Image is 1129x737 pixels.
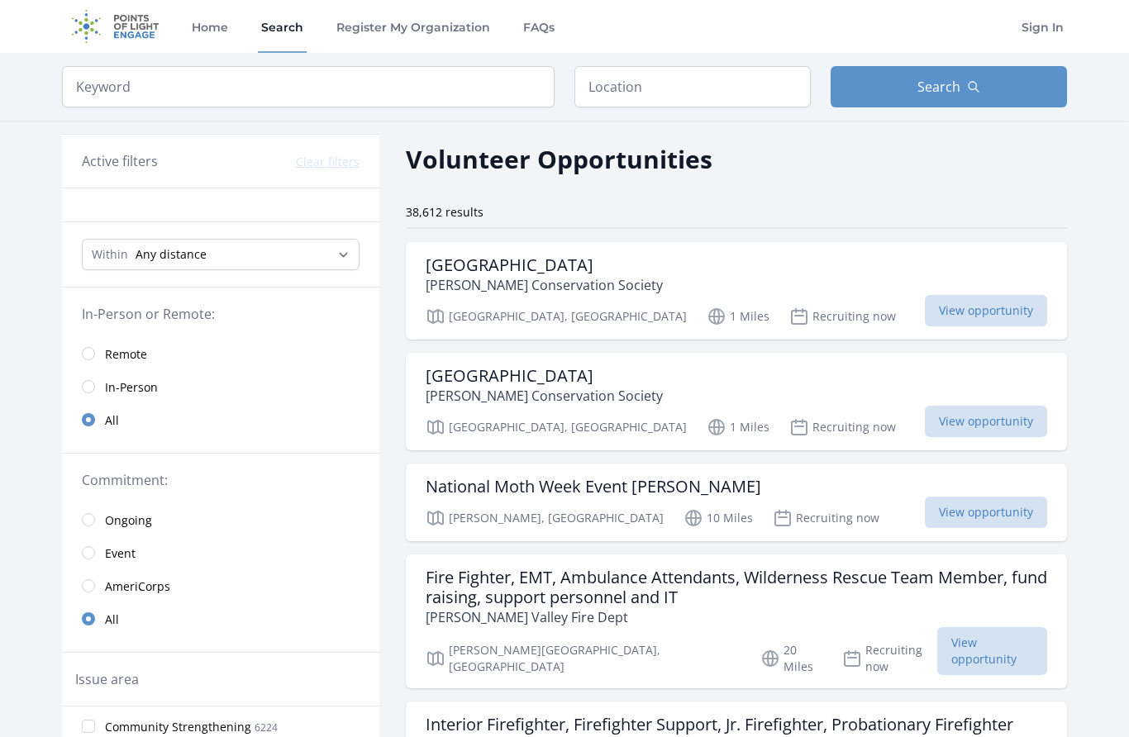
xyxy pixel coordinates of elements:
button: Search [831,66,1067,107]
a: National Moth Week Event [PERSON_NAME] [PERSON_NAME], [GEOGRAPHIC_DATA] 10 Miles Recruiting now V... [406,464,1067,541]
p: [PERSON_NAME] Conservation Society [426,275,663,295]
span: View opportunity [925,497,1047,528]
p: [PERSON_NAME][GEOGRAPHIC_DATA], [GEOGRAPHIC_DATA] [426,642,741,675]
p: [PERSON_NAME], [GEOGRAPHIC_DATA] [426,508,664,528]
p: 1 Miles [707,417,769,437]
input: Location [574,66,811,107]
span: 6224 [255,720,278,735]
a: [GEOGRAPHIC_DATA] [PERSON_NAME] Conservation Society [GEOGRAPHIC_DATA], [GEOGRAPHIC_DATA] 1 Miles... [406,353,1067,450]
legend: In-Person or Remote: [82,304,360,324]
span: Remote [105,346,147,363]
a: Remote [62,337,379,370]
span: Search [917,77,960,97]
a: AmeriCorps [62,569,379,602]
p: [PERSON_NAME] Valley Fire Dept [426,607,1047,627]
span: AmeriCorps [105,578,170,595]
select: Search Radius [82,239,360,270]
input: Community Strengthening 6224 [82,720,95,733]
a: All [62,403,379,436]
input: Keyword [62,66,555,107]
p: Recruiting now [789,307,896,326]
p: Recruiting now [789,417,896,437]
p: Recruiting now [842,642,937,675]
legend: Issue area [75,669,139,689]
legend: Commitment: [82,470,360,490]
a: All [62,602,379,635]
a: Ongoing [62,503,379,536]
p: [GEOGRAPHIC_DATA], [GEOGRAPHIC_DATA] [426,307,687,326]
span: View opportunity [925,295,1047,326]
p: Recruiting now [773,508,879,528]
a: [GEOGRAPHIC_DATA] [PERSON_NAME] Conservation Society [GEOGRAPHIC_DATA], [GEOGRAPHIC_DATA] 1 Miles... [406,242,1067,340]
h3: [GEOGRAPHIC_DATA] [426,255,663,275]
h3: National Moth Week Event [PERSON_NAME] [426,477,761,497]
button: Clear filters [296,154,360,170]
span: View opportunity [937,627,1047,675]
h3: Fire Fighter, EMT, Ambulance Attendants, Wilderness Rescue Team Member, fund raising, support per... [426,568,1047,607]
span: Ongoing [105,512,152,529]
span: View opportunity [925,406,1047,437]
a: In-Person [62,370,379,403]
h2: Volunteer Opportunities [406,140,712,178]
p: [PERSON_NAME] Conservation Society [426,386,663,406]
a: Fire Fighter, EMT, Ambulance Attendants, Wilderness Rescue Team Member, fund raising, support per... [406,554,1067,688]
span: 38,612 results [406,204,484,220]
p: [GEOGRAPHIC_DATA], [GEOGRAPHIC_DATA] [426,417,687,437]
span: Community Strengthening [105,719,251,735]
p: 10 Miles [684,508,753,528]
h3: Interior Firefighter, Firefighter Support, Jr. Firefighter, Probationary Firefighter [426,715,1013,735]
p: 1 Miles [707,307,769,326]
a: Event [62,536,379,569]
span: All [105,611,119,628]
h3: Active filters [82,151,158,171]
h3: [GEOGRAPHIC_DATA] [426,366,663,386]
p: 20 Miles [760,642,822,675]
span: Event [105,545,136,562]
span: All [105,412,119,429]
span: In-Person [105,379,158,396]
